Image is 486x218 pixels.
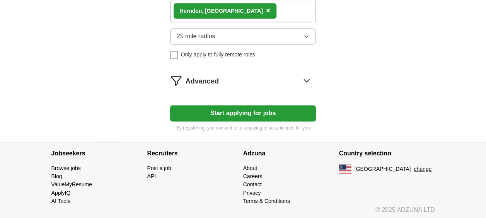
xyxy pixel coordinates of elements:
[414,165,431,173] button: change
[243,173,263,179] a: Careers
[51,189,71,196] a: ApplyIQ
[243,198,290,204] a: Terms & Conditions
[170,51,178,59] input: Only apply to fully remote roles
[181,51,255,59] span: Only apply to fully remote roles
[186,76,219,87] span: Advanced
[51,198,71,204] a: AI Tools
[170,124,316,131] p: By registering, you consent to us applying to suitable jobs for you
[177,32,215,41] span: 25 mile radius
[170,74,182,87] img: filter
[243,165,257,171] a: About
[243,189,261,196] a: Privacy
[339,164,351,174] img: US flag
[266,6,271,15] span: ×
[51,165,81,171] a: Browse jobs
[170,28,316,44] button: 25 mile radius
[180,8,263,14] strong: Herndon, [GEOGRAPHIC_DATA]
[266,5,271,17] button: ×
[170,105,316,121] button: Start applying for jobs
[51,181,92,187] a: ValueMyResume
[339,143,435,164] h4: Country selection
[243,181,262,187] a: Contact
[147,165,171,171] a: Post a job
[355,165,411,173] span: [GEOGRAPHIC_DATA]
[147,173,156,179] a: API
[51,173,62,179] a: Blog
